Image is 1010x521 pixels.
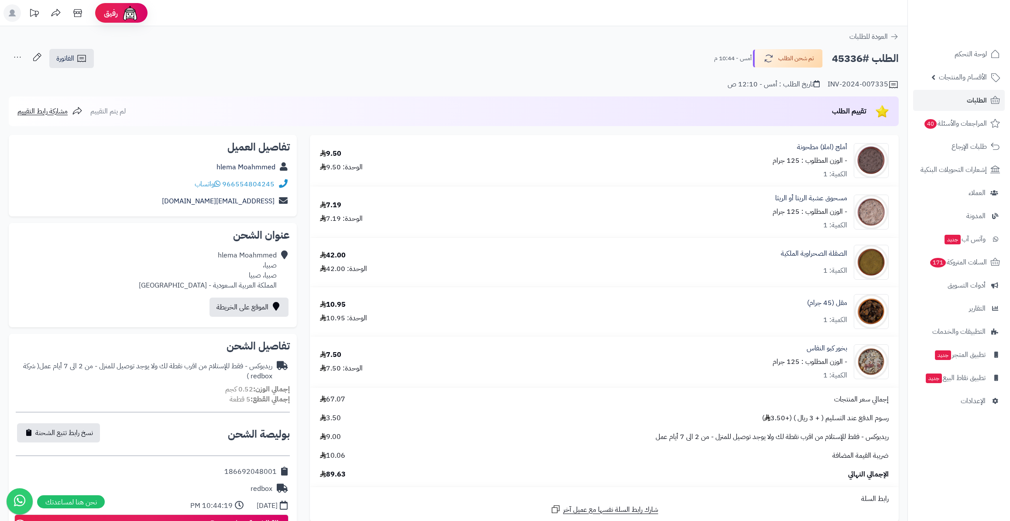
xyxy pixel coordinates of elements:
[320,470,346,480] span: 89.63
[913,44,1005,65] a: لوحة التحكم
[225,384,290,394] small: 0.52 كجم
[320,394,345,404] span: 67.07
[320,200,341,210] div: 7.19
[823,169,847,179] div: الكمية: 1
[944,233,986,245] span: وآتس آب
[969,187,986,199] span: العملاء
[162,196,275,206] a: [EMAIL_ADDRESS][DOMAIN_NAME]
[961,395,986,407] span: الإعدادات
[320,451,345,461] span: 10.06
[230,394,290,404] small: 5 قطعة
[934,349,986,361] span: تطبيق المتجر
[913,90,1005,111] a: الطلبات
[313,494,895,504] div: رابط السلة
[913,136,1005,157] a: طلبات الإرجاع
[913,367,1005,388] a: تطبيق نقاط البيعجديد
[195,179,220,189] a: واتساب
[939,71,987,83] span: الأقسام والمنتجات
[90,106,126,117] span: لم يتم التقييم
[921,164,987,176] span: إشعارات التحويلات البنكية
[320,264,367,274] div: الوحدة: 42.00
[966,210,986,222] span: المدونة
[775,193,847,203] a: مسحوق عشبة الريتا أو الريثا
[49,49,94,68] a: الفاتورة
[913,344,1005,365] a: تطبيق المتجرجديد
[228,429,290,439] h2: بوليصة الشحن
[967,94,987,106] span: الطلبات
[913,298,1005,319] a: التقارير
[823,370,847,380] div: الكمية: 1
[935,350,951,360] span: جديد
[834,394,889,404] span: إجمالي سعر المنتجات
[320,214,363,224] div: الوحدة: 7.19
[945,235,961,244] span: جديد
[955,48,987,60] span: لوحة التحكم
[139,250,277,290] div: hlema Moahmmed صبيا، صبيا، صبيا المملكة العربية السعودية - [GEOGRAPHIC_DATA]
[23,4,45,24] a: تحديثات المنصة
[17,423,100,442] button: نسخ رابط تتبع الشحنة
[854,294,888,329] img: 1693553829-Guggul-90x90.jpg
[16,361,272,381] div: ريدبوكس - فقط للإستلام من اقرب نقطة لك ولا يوجد توصيل للمنزل - من 2 الى 7 أيام عمل
[23,361,272,381] span: ( شركة redbox )
[714,54,752,63] small: أمس - 10:44 م
[16,142,290,152] h2: تفاصيل العميل
[848,470,889,480] span: الإجمالي النهائي
[563,505,658,515] span: شارك رابط السلة نفسها مع عميل آخر
[823,220,847,230] div: الكمية: 1
[948,279,986,291] span: أدوات التسويق
[913,321,1005,342] a: التطبيقات والخدمات
[854,195,888,230] img: 1667661777-Reetha%20Powder-90x90.jpg
[930,258,946,267] span: 171
[16,341,290,351] h2: تفاصيل الشحن
[832,106,866,117] span: تقييم الطلب
[925,372,986,384] span: تطبيق نقاط البيع
[781,249,847,259] a: الصقلة الصحراوية الملكية
[251,394,290,404] strong: إجمالي القطع:
[121,4,139,22] img: ai-face.png
[773,356,847,367] small: - الوزن المطلوب : 125 جرام
[854,245,888,280] img: 1677692761-Desert%20Sokla-90x90.jpg
[35,428,93,438] span: نسخ رابط تتبع الشحنة
[823,266,847,276] div: الكمية: 1
[656,432,889,442] span: ريدبوكس - فقط للإستلام من اقرب نقطة لك ولا يوجد توصيل للمنزل - من 2 الى 7 أيام عمل
[854,344,888,379] img: 1715930084-Postpartum%20Incense%20Mix-90x90.jpg
[823,315,847,325] div: الكمية: 1
[320,432,341,442] span: 9.00
[728,79,820,89] div: تاريخ الطلب : أمس - 12:10 ص
[762,413,889,423] span: رسوم الدفع عند التسليم ( + 3 ريال ) (+3.50 )
[773,206,847,217] small: - الوزن المطلوب : 125 جرام
[969,302,986,315] span: التقارير
[913,182,1005,203] a: العملاء
[17,106,68,117] span: مشاركة رابط التقييم
[913,206,1005,226] a: المدونة
[56,53,74,64] span: الفاتورة
[854,143,888,178] img: 1662097306-Amaala%20Powder-90x90.jpg
[913,229,1005,250] a: وآتس آبجديد
[320,250,346,260] div: 42.00
[190,501,233,511] div: 10:44:19 PM
[320,350,341,360] div: 7.50
[807,343,847,353] a: بخور كبو النفاس
[320,300,346,310] div: 10.95
[251,484,272,494] div: redbox
[832,451,889,461] span: ضريبة القيمة المضافة
[210,298,289,317] a: الموقع على الخريطة
[216,162,275,172] a: hlema Moahmmed
[797,142,847,152] a: أملج (املا) مطحونة
[320,413,341,423] span: 3.50
[828,79,899,90] div: INV-2024-007335
[753,49,823,68] button: تم شحن الطلب
[832,50,899,68] h2: الطلب #45336
[257,501,278,511] div: [DATE]
[253,384,290,394] strong: إجمالي الوزن:
[104,8,118,18] span: رفيق
[952,141,987,153] span: طلبات الإرجاع
[773,155,847,166] small: - الوزن المطلوب : 125 جرام
[926,374,942,383] span: جديد
[222,179,275,189] a: 966554804245
[913,159,1005,180] a: إشعارات التحويلات البنكية
[16,230,290,240] h2: عنوان الشحن
[17,106,82,117] a: مشاركة رابط التقييم
[849,31,899,42] a: العودة للطلبات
